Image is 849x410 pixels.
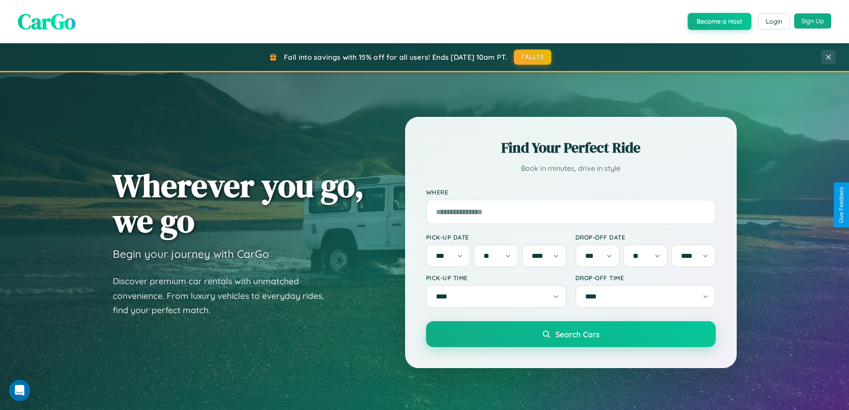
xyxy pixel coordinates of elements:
h1: Wherever you go, we go [113,168,364,238]
button: Sign Up [794,13,831,29]
h2: Find Your Perfect Ride [426,138,716,157]
iframe: Intercom live chat [9,380,30,401]
p: Book in minutes, drive in style [426,162,716,175]
span: Search Cars [555,329,599,339]
span: Fall into savings with 15% off for all users! Ends [DATE] 10am PT. [284,53,507,62]
p: Discover premium car rentals with unmatched convenience. From luxury vehicles to everyday rides, ... [113,274,336,318]
label: Pick-up Date [426,233,566,241]
span: CarGo [18,7,76,36]
label: Drop-off Date [575,233,716,241]
label: Pick-up Time [426,274,566,282]
button: Become a Host [688,13,751,30]
div: Give Feedback [838,187,845,223]
button: FALL15 [514,50,551,65]
label: Where [426,188,716,196]
button: Login [758,13,790,29]
button: Search Cars [426,321,716,347]
label: Drop-off Time [575,274,716,282]
h3: Begin your journey with CarGo [113,247,269,261]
